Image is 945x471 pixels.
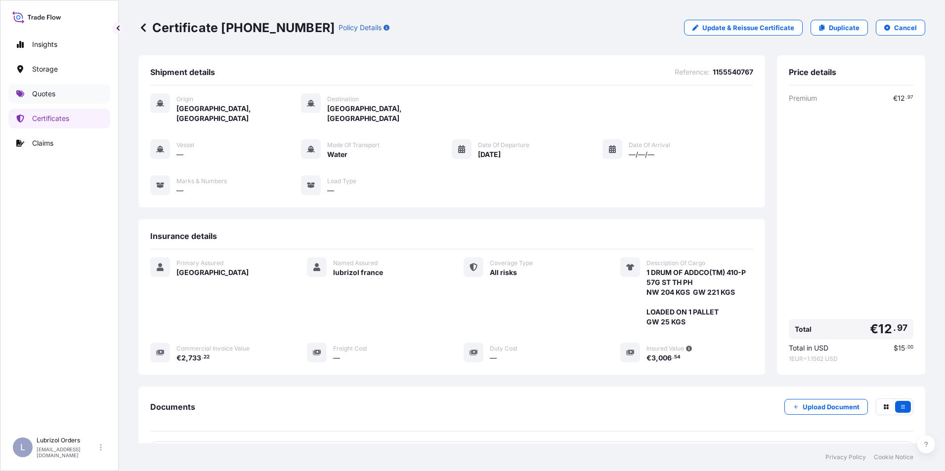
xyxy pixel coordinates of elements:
a: Cookie Notice [874,453,913,461]
span: Mode of Transport [327,141,380,149]
span: 54 [674,355,681,359]
span: € [893,95,898,102]
span: Date of Departure [478,141,529,149]
span: All risks [490,268,517,277]
span: 1 EUR = 1.1562 USD [789,355,913,363]
span: 22 [204,355,210,359]
a: Quotes [8,84,110,104]
span: L [20,442,25,452]
p: Claims [32,138,53,148]
span: Vessel [176,141,194,149]
span: 2 [181,354,186,361]
p: Upload Document [803,402,859,412]
span: Premium [789,93,817,103]
button: Upload Document [784,399,868,415]
span: Description Of Cargo [646,259,705,267]
span: Marks & Numbers [176,177,227,185]
span: — [327,186,334,196]
span: . [672,355,674,359]
span: Freight Cost [333,345,367,353]
span: Price details [789,67,836,77]
span: — [490,353,497,363]
span: lubrizol france [333,268,383,277]
span: 3 [651,354,656,361]
span: $ [894,345,898,352]
span: Load Type [327,177,356,185]
span: Primary Assured [176,259,223,267]
p: Quotes [32,89,55,99]
span: — [176,186,183,196]
span: [DATE] [478,150,501,159]
span: 1155540767 [713,67,753,77]
a: Certificates [8,109,110,128]
span: Shipment details [150,67,215,77]
a: Update & Reissue Certificate [684,20,803,36]
span: Documents [150,402,195,412]
span: . [893,325,896,331]
span: Water [327,150,347,159]
a: Storage [8,59,110,79]
span: [GEOGRAPHIC_DATA], [GEOGRAPHIC_DATA] [327,104,452,123]
span: € [176,354,181,361]
span: Insurance details [150,231,217,241]
span: , [656,354,658,361]
span: [GEOGRAPHIC_DATA] [176,268,249,277]
p: Cancel [894,23,917,33]
p: Update & Reissue Certificate [702,23,794,33]
span: 15 [898,345,905,352]
span: Total [795,324,812,334]
span: 1 DRUM OF ADDCO(TM) 410-P 57G ST TH PH NW 204 KGS GW 221 KGS LOADED ON 1 PALLET GW 25 KGS [646,268,746,327]
span: Origin [176,95,193,103]
span: 00 [907,346,913,349]
p: Duplicate [829,23,859,33]
a: Privacy Policy [825,453,866,461]
span: Duty Cost [490,345,517,353]
span: Destination [327,95,359,103]
span: . [905,346,907,349]
span: Insured Value [646,345,684,353]
a: Insights [8,35,110,54]
span: , [186,354,188,361]
span: —/—/— [629,150,654,159]
span: 12 [898,95,905,102]
a: PDFCertificate[DATE] [150,441,913,467]
span: [GEOGRAPHIC_DATA], [GEOGRAPHIC_DATA] [176,104,301,123]
p: Policy Details [339,23,382,33]
a: Claims [8,133,110,153]
p: Certificate [PHONE_NUMBER] [138,20,335,36]
span: Named Assured [333,259,378,267]
span: — [176,150,183,159]
span: 97 [907,96,913,99]
a: Duplicate [811,20,868,36]
span: . [905,96,907,99]
p: [EMAIL_ADDRESS][DOMAIN_NAME] [37,446,98,458]
p: Storage [32,64,58,74]
span: Commercial Invoice Value [176,345,250,353]
span: 733 [188,354,201,361]
p: Certificates [32,114,69,123]
span: 97 [897,325,907,331]
p: Insights [32,39,57,49]
span: Date of Arrival [629,141,670,149]
span: € [646,354,651,361]
button: Cancel [876,20,925,36]
span: 006 [658,354,672,361]
span: . [202,355,203,359]
span: Reference : [675,67,710,77]
span: Coverage Type [490,259,533,267]
span: — [333,353,340,363]
p: Lubrizol Orders [37,436,98,444]
span: 12 [878,323,892,335]
span: Total in USD [789,343,828,353]
span: € [870,323,878,335]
